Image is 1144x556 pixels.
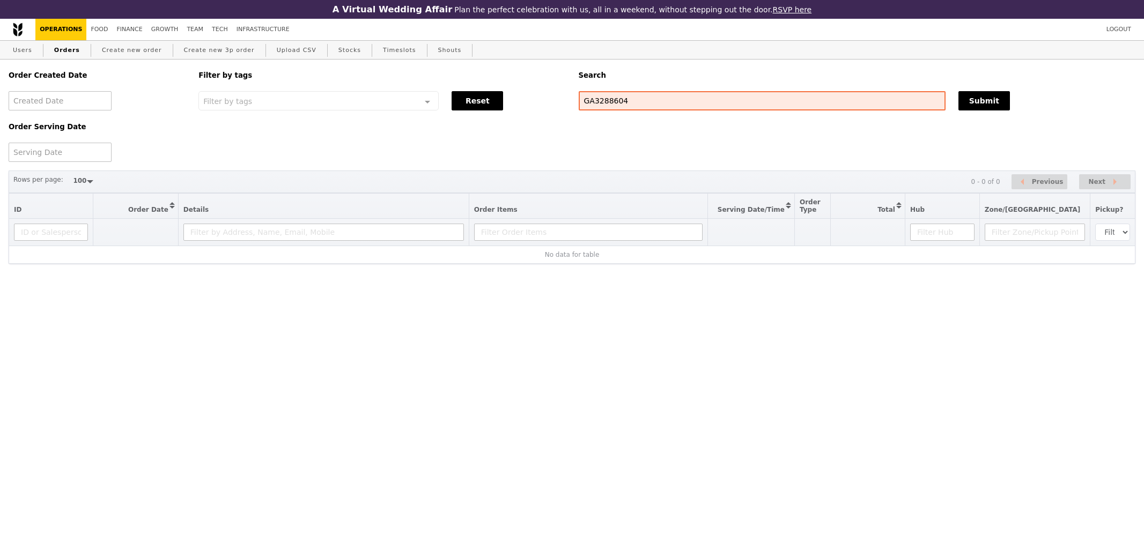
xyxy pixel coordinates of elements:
[13,174,63,185] label: Rows per page:
[198,71,565,79] h5: Filter by tags
[971,178,1000,186] div: 0 - 0 of 0
[1012,174,1067,190] button: Previous
[910,206,925,213] span: Hub
[334,41,365,60] a: Stocks
[1032,175,1064,188] span: Previous
[14,224,88,241] input: ID or Salesperson name
[14,206,21,213] span: ID
[9,41,36,60] a: Users
[182,19,208,40] a: Team
[13,23,23,36] img: Grain logo
[910,224,975,241] input: Filter Hub
[333,4,452,14] h3: A Virtual Wedding Affair
[1102,19,1135,40] a: Logout
[1088,175,1105,188] span: Next
[183,206,209,213] span: Details
[35,19,86,40] a: Operations
[579,71,1136,79] h5: Search
[379,41,420,60] a: Timeslots
[579,91,946,110] input: Search any field
[183,224,464,241] input: Filter by Address, Name, Email, Mobile
[50,41,84,60] a: Orders
[452,91,503,110] button: Reset
[800,198,821,213] span: Order Type
[14,251,1130,258] div: No data for table
[272,41,321,60] a: Upload CSV
[773,5,812,14] a: RSVP here
[434,41,466,60] a: Shouts
[9,71,186,79] h5: Order Created Date
[98,41,166,60] a: Create new order
[86,19,112,40] a: Food
[203,96,252,106] span: Filter by tags
[147,19,183,40] a: Growth
[9,91,112,110] input: Created Date
[985,224,1086,241] input: Filter Zone/Pickup Point
[263,4,881,14] div: Plan the perfect celebration with us, all in a weekend, without stepping out the door.
[1095,206,1123,213] span: Pickup?
[9,143,112,162] input: Serving Date
[985,206,1081,213] span: Zone/[GEOGRAPHIC_DATA]
[474,224,703,241] input: Filter Order Items
[1079,174,1131,190] button: Next
[113,19,147,40] a: Finance
[208,19,232,40] a: Tech
[474,206,518,213] span: Order Items
[958,91,1010,110] button: Submit
[232,19,294,40] a: Infrastructure
[9,123,186,131] h5: Order Serving Date
[180,41,259,60] a: Create new 3p order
